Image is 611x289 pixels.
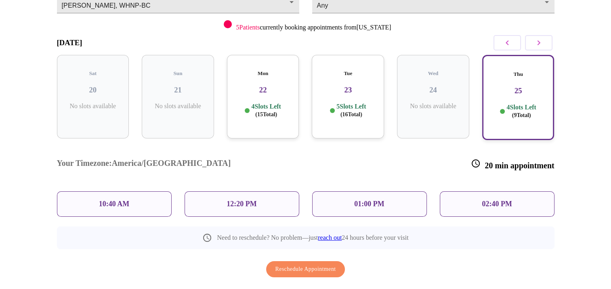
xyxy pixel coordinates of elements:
h5: Sat [63,70,123,77]
h3: 24 [403,86,463,94]
h3: Your Timezone: America/[GEOGRAPHIC_DATA] [57,159,231,170]
h5: Tue [318,70,378,77]
h3: [DATE] [57,38,82,47]
h3: 20 [63,86,123,94]
p: 10:40 AM [99,200,130,208]
h5: Mon [233,70,293,77]
h3: 22 [233,86,293,94]
a: reach out [318,234,342,241]
span: ( 9 Total) [512,112,531,118]
p: No slots available [148,103,208,110]
span: 5 Patients [236,24,260,31]
h3: 23 [318,86,378,94]
h5: Thu [489,71,547,77]
p: 12:20 PM [227,200,256,208]
span: ( 15 Total) [255,111,277,117]
h5: Wed [403,70,463,77]
p: Need to reschedule? No problem—just 24 hours before your visit [217,234,408,241]
h3: 20 min appointment [471,159,554,170]
span: ( 16 Total) [340,111,362,117]
p: 02:40 PM [482,200,512,208]
p: No slots available [403,103,463,110]
h3: 25 [489,86,547,95]
p: 01:00 PM [354,200,384,208]
h5: Sun [148,70,208,77]
p: currently booking appointments from [US_STATE] [236,24,391,31]
h3: 21 [148,86,208,94]
button: Reschedule Appointment [266,261,345,278]
p: 4 Slots Left [506,103,536,119]
p: No slots available [63,103,123,110]
p: 4 Slots Left [251,103,281,118]
p: 5 Slots Left [336,103,366,118]
span: Reschedule Appointment [275,264,336,274]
